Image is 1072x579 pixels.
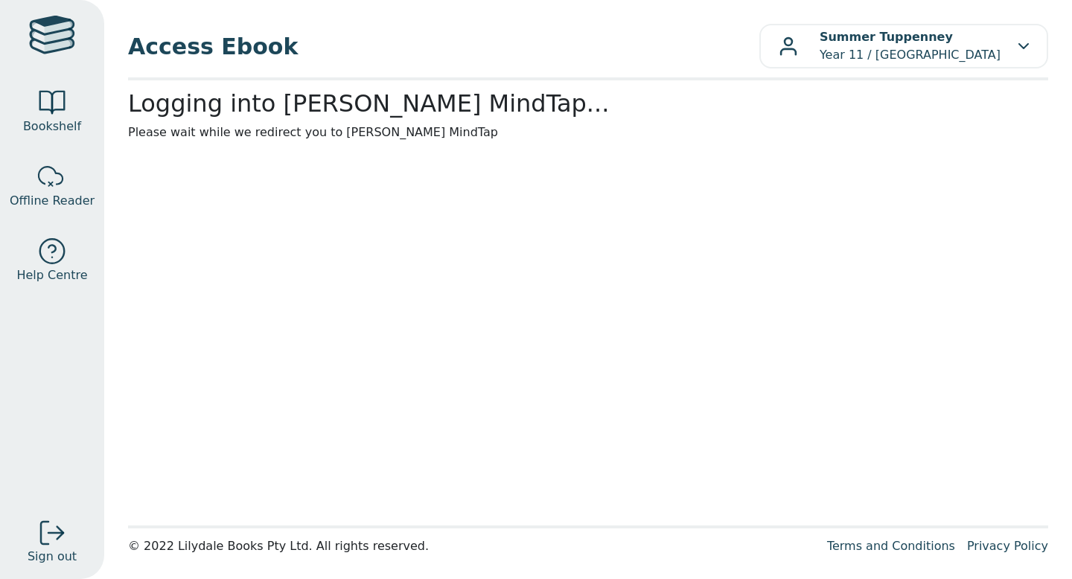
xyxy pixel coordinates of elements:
span: Bookshelf [23,118,81,135]
b: Summer Tuppenney [820,30,953,44]
p: Please wait while we redirect you to [PERSON_NAME] MindTap [128,124,1048,141]
span: Access Ebook [128,30,759,63]
span: Sign out [28,548,77,566]
span: Offline Reader [10,192,95,210]
a: Privacy Policy [967,539,1048,553]
div: © 2022 Lilydale Books Pty Ltd. All rights reserved. [128,537,815,555]
p: Year 11 / [GEOGRAPHIC_DATA] [820,28,1001,64]
button: Summer TuppenneyYear 11 / [GEOGRAPHIC_DATA] [759,24,1048,68]
a: Terms and Conditions [827,539,955,553]
h2: Logging into [PERSON_NAME] MindTap... [128,89,1048,118]
span: Help Centre [16,266,87,284]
